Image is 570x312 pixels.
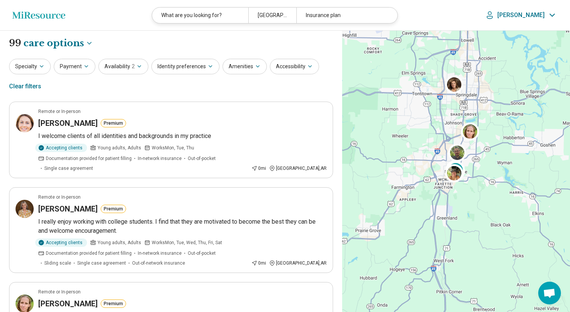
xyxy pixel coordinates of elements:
button: Premium [101,119,126,127]
button: Premium [101,205,126,213]
span: Works Mon, Tue, Wed, Thu, Fri, Sat [152,239,222,246]
div: 2 [447,161,465,179]
div: Accepting clients [35,238,87,247]
span: care options [23,37,84,50]
h3: [PERSON_NAME] [38,118,98,129]
p: Remote or In-person [38,108,81,115]
h3: [PERSON_NAME] [38,298,98,309]
button: Care options [23,37,93,50]
span: In-network insurance [138,155,182,162]
div: What are you looking for? [152,8,248,23]
span: Young adults, Adults [98,144,141,151]
div: Open chat [538,282,561,304]
div: 0 mi [251,165,266,172]
span: Out-of-network insurance [132,260,185,267]
span: Sliding scale [44,260,71,267]
div: Insurance plan [296,8,392,23]
span: Out-of-pocket [188,155,216,162]
button: Identity preferences [151,59,220,74]
span: Documentation provided for patient filling [46,155,132,162]
button: Payment [54,59,95,74]
div: Clear filters [9,77,41,96]
p: [PERSON_NAME] [497,11,545,19]
button: Availability2 [98,59,148,74]
h3: [PERSON_NAME] [38,204,98,214]
div: [GEOGRAPHIC_DATA], [GEOGRAPHIC_DATA] [248,8,296,23]
div: Accepting clients [35,144,87,152]
button: Accessibility [270,59,319,74]
span: 2 [132,63,135,71]
span: In-network insurance [138,250,182,257]
span: Works Mon, Tue, Thu [152,144,194,151]
div: 0 mi [251,260,266,267]
p: Remote or In-person [38,194,81,201]
span: Out-of-pocket [188,250,216,257]
span: Documentation provided for patient filling [46,250,132,257]
h1: 99 [9,37,93,50]
p: I welcome clients of all identities and backgrounds in my practice [38,132,327,141]
button: Premium [101,299,126,308]
span: Single case agreement [44,165,93,172]
p: Remote or In-person [38,288,81,295]
span: Single case agreement [77,260,126,267]
span: Young adults, Adults [98,239,141,246]
div: [GEOGRAPHIC_DATA] , AR [269,260,327,267]
button: Amenities [223,59,267,74]
p: I really enjoy working with college students. I find that they are motivated to become the best t... [38,217,327,235]
button: Specialty [9,59,51,74]
div: [GEOGRAPHIC_DATA] , AR [269,165,327,172]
